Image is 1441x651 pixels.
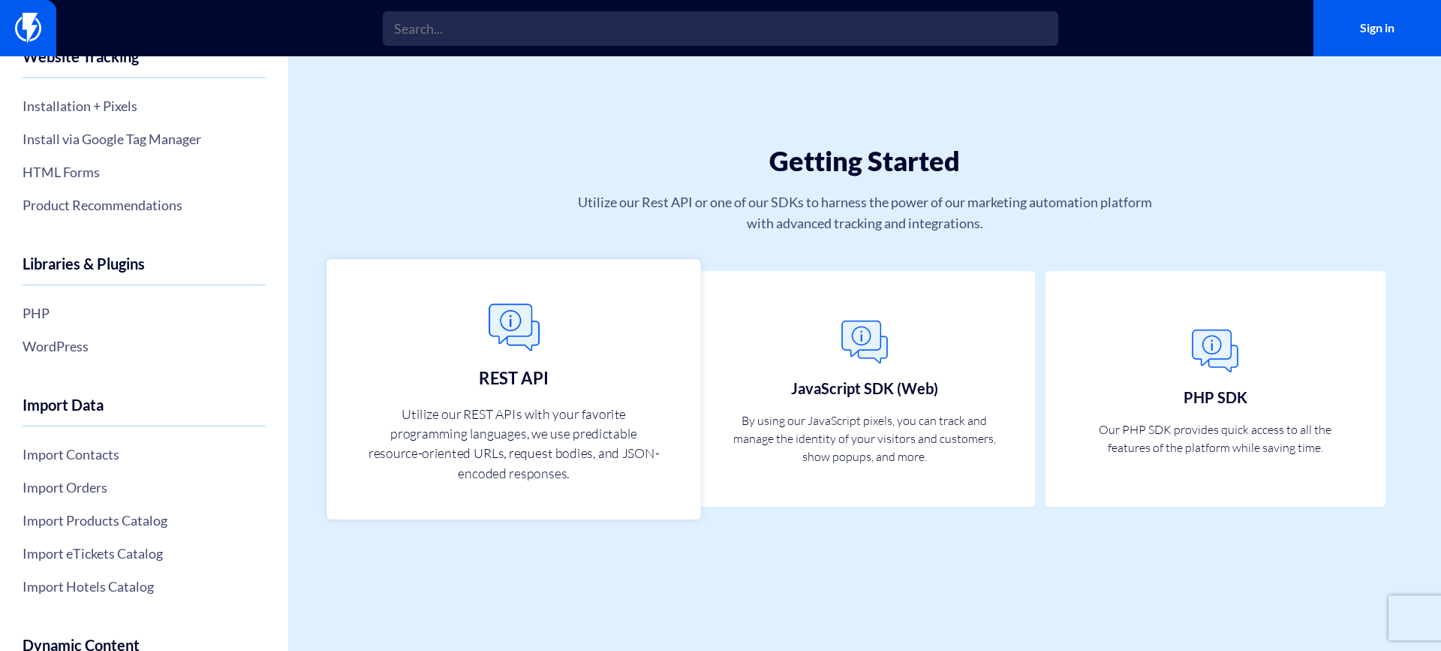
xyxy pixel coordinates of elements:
[1045,271,1385,508] a: PHP SDK Our PHP SDK provides quick access to all the features of the platform while saving time.
[383,11,1058,46] input: Search...
[23,396,266,426] h4: Import Data
[23,333,266,359] a: WordPress
[694,271,1034,508] a: JavaScript SDK (Web) By using our JavaScript pixels, you can track and manage the identity of you...
[791,380,938,396] h3: JavaScript SDK (Web)
[23,574,266,599] a: Import Hotels Catalog
[573,191,1157,234] p: Utilize our Rest API or one of our SDKs to harness the power of our marketing automation platform...
[23,541,266,566] a: Import eTickets Catalog
[23,126,266,152] a: Install via Google Tag Manager
[378,146,1351,176] h1: Getting Started
[23,508,266,533] a: Import Products Catalog
[481,295,547,361] img: General.png
[327,259,701,519] a: REST API Utilize our REST APIs with your favorite programming languages, we use predictable resou...
[23,300,266,326] a: PHP
[23,93,266,119] a: Installation + Pixels
[1078,420,1352,457] p: Our PHP SDK provides quick access to all the features of the platform while saving time.
[23,475,266,500] a: Import Orders
[1185,321,1245,381] img: General.png
[23,159,266,185] a: HTML Forms
[23,192,266,218] a: Product Recommendations
[835,312,895,372] img: General.png
[1184,389,1247,405] h3: PHP SDK
[23,255,266,285] h4: Libraries & Plugins
[23,442,266,467] a: Import Contacts
[363,404,665,484] p: Utilize our REST APIs with your favorite programming languages, we use predictable resource-orien...
[480,369,549,387] h3: REST API
[23,48,266,78] h4: Website Tracking
[727,411,1002,466] p: By using our JavaScript pixels, you can track and manage the identity of your visitors and custom...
